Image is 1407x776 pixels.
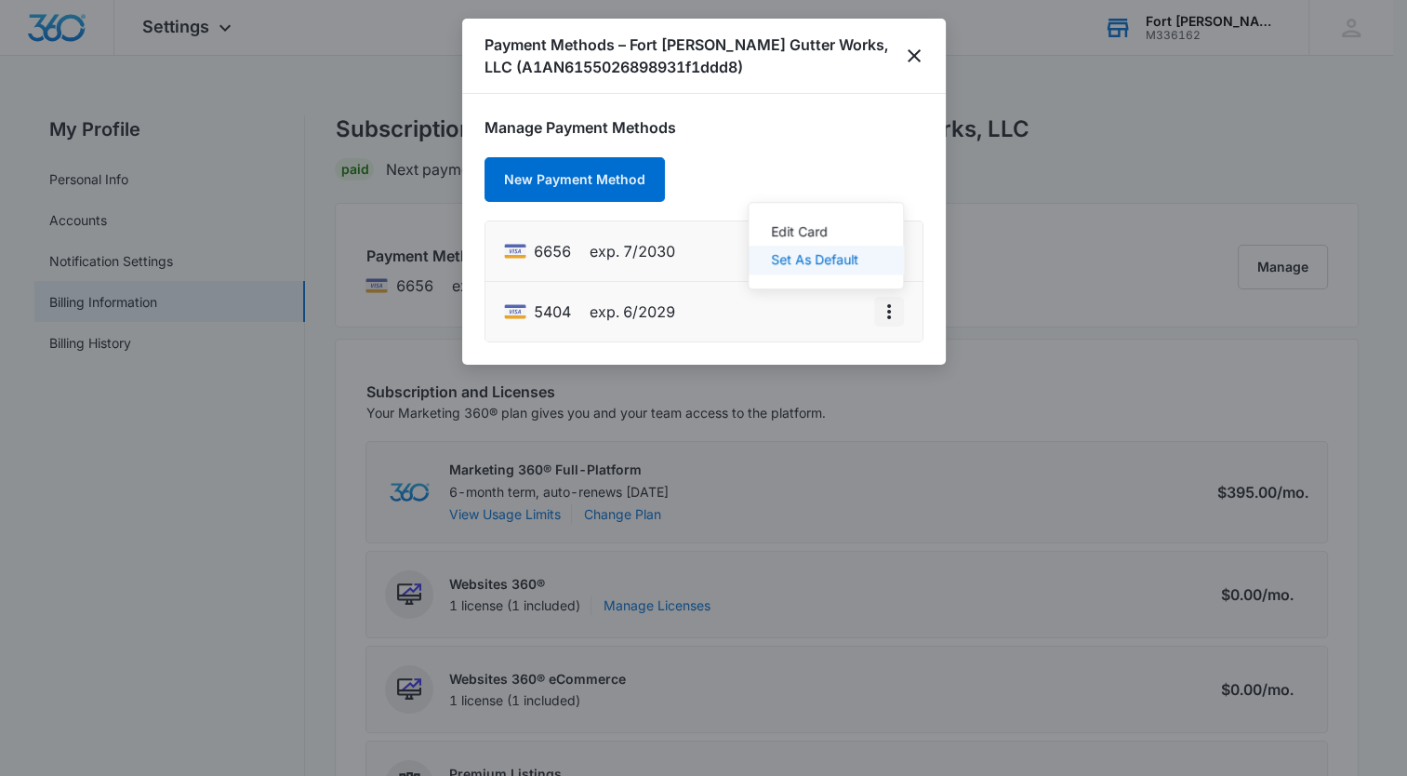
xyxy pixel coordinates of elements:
[590,240,675,262] span: exp. 7/2030
[484,33,907,78] h1: Payment Methods – Fort [PERSON_NAME] Gutter Works, LLC (A1AN6155026898931f1ddd8)
[749,246,903,274] button: Set As Default
[534,240,571,262] span: brandLabels.visa ending with
[534,301,571,323] span: brandLabels.visa ending with
[874,297,904,327] button: actions.viewMore
[771,225,858,238] div: Edit Card
[590,301,675,323] span: exp. 6/2029
[484,157,665,202] button: New Payment Method
[906,45,923,67] button: close
[749,218,903,246] button: Edit Card
[771,253,858,266] div: Set As Default
[484,116,923,139] h1: Manage Payment Methods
